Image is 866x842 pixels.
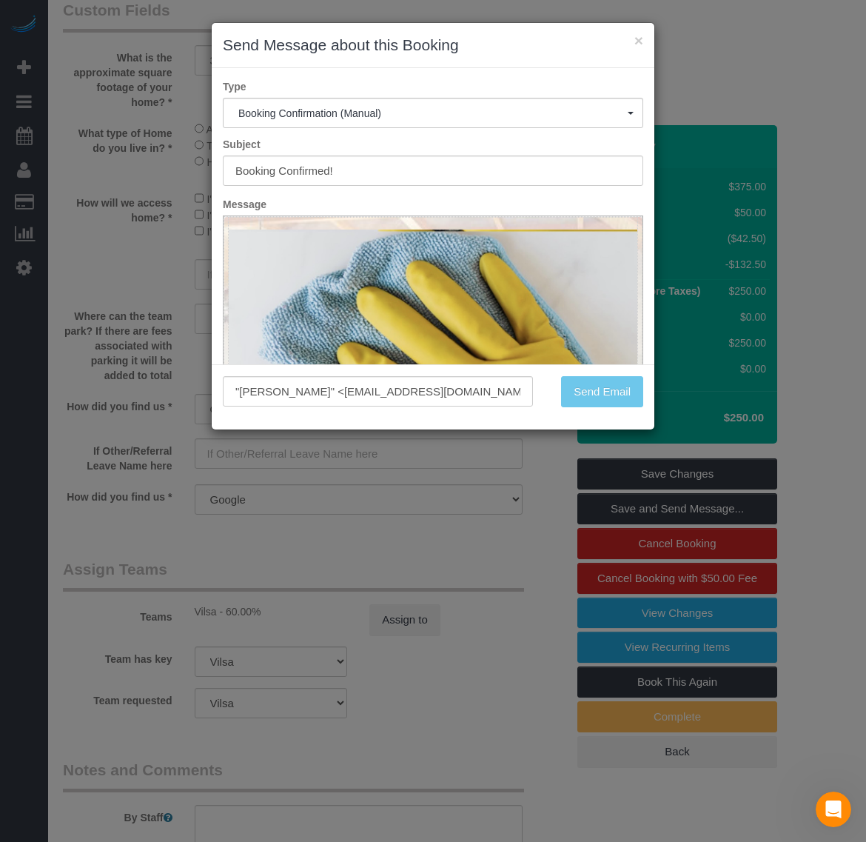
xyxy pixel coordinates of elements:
label: Subject [212,137,654,152]
iframe: Rich Text Editor, editor1 [224,216,642,447]
button: Booking Confirmation (Manual) [223,98,643,128]
iframe: Intercom live chat [816,792,851,827]
span: Booking Confirmation (Manual) [238,107,628,119]
button: × [634,33,643,48]
input: Subject [223,156,643,186]
label: Message [212,197,654,212]
h3: Send Message about this Booking [223,34,643,56]
label: Type [212,79,654,94]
